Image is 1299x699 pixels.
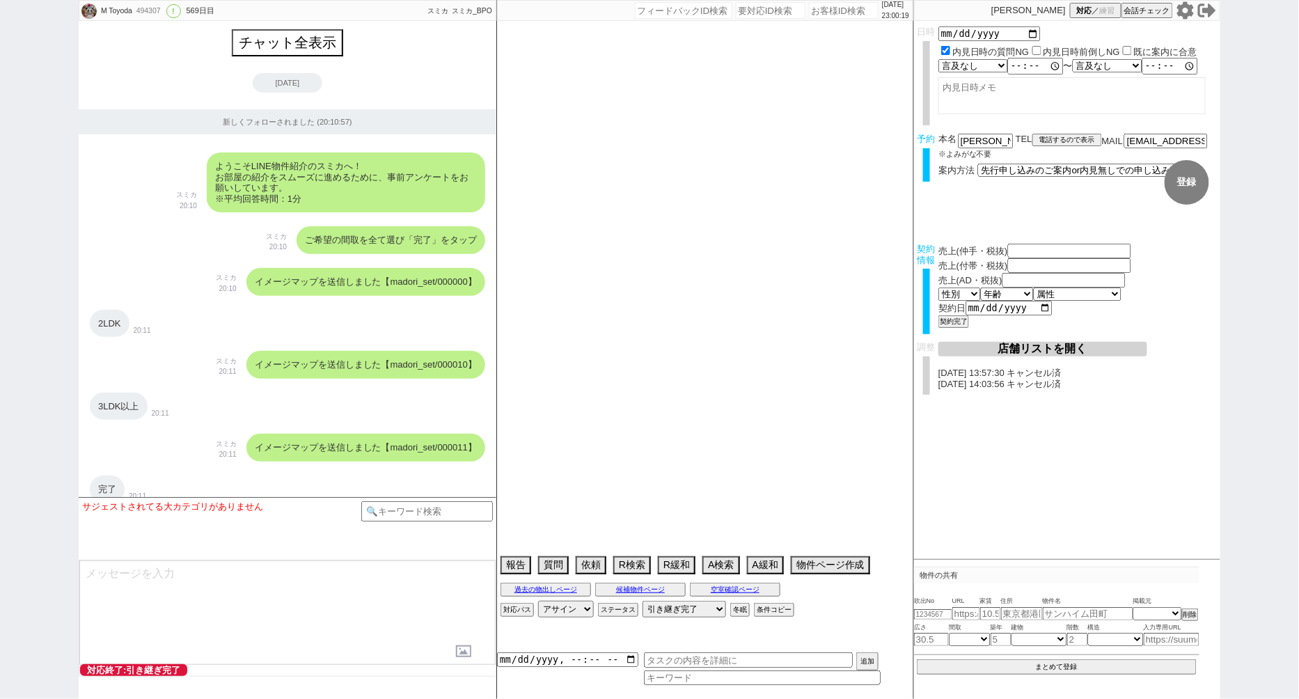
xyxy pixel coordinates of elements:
[1016,134,1032,144] span: TEL
[736,2,805,19] input: 要対応ID検索
[918,244,936,265] span: 契約情報
[501,603,534,617] button: 対応パス
[1182,608,1199,621] button: 削除
[297,226,485,254] div: ご希望の間取を全て選び「完了」をタップ
[82,501,361,512] div: サジェストされてる大カテゴリがありません
[246,268,485,296] div: イメージマップを送信しました【madori_set/000000】
[216,366,237,377] p: 20:11
[991,633,1011,646] input: 5
[1043,596,1133,607] span: 物件名
[538,556,569,574] button: 質問
[90,476,125,503] div: 完了
[938,368,1217,379] p: [DATE] 13:57:30 キャンセル済
[81,3,97,19] img: 0hWf7mkIhYCEkaFCCI_Od2NmpECyM5ZVFbMyZPKCccVHpwd08eZHoQL31HUnAndB9KNHZPLSpEXn4WB38vBEL0fR0kVn4jIEk...
[730,603,750,617] button: 冬眠
[1032,134,1102,146] button: 電話するので表示
[1144,622,1199,634] span: 入力専用URL
[938,150,992,158] span: ※よみがな不要
[216,283,237,294] p: 20:10
[914,622,949,634] span: 広さ
[991,622,1011,634] span: 築年
[1134,47,1197,57] label: 既に案内に合意
[644,670,881,685] input: キーワード
[501,583,591,597] button: 過去の物出しページ
[216,439,237,450] p: スミカ
[1165,160,1209,205] button: 登録
[809,2,879,19] input: お客様ID検索
[938,244,1217,258] div: 売上(仲手・税抜)
[1124,6,1170,16] span: 会話チェック
[918,134,936,144] span: 予約
[1001,607,1043,620] input: 東京都港区海岸３
[952,596,980,607] span: URL
[644,652,853,668] input: タスクの内容を詳細に
[702,556,739,574] button: A検索
[99,6,132,17] div: M Toyoda
[246,351,485,379] div: イメージマップを送信しました【madori_set/000010】
[152,408,169,419] p: 20:11
[980,607,1001,620] input: 10.5
[882,10,909,22] p: 23:00:19
[938,58,1217,74] div: 〜
[216,356,237,367] p: スミカ
[918,26,936,37] span: 日時
[952,47,1030,57] label: 内見日時の質問NG
[176,201,197,212] p: 20:10
[938,258,1217,273] div: 売上(付帯・税抜)
[266,242,287,253] p: 20:10
[1144,633,1199,646] input: https://suumo.jp/chintai/jnc_000022489271
[938,315,969,328] button: 契約完了
[938,379,1217,390] p: [DATE] 14:03:56 キャンセル済
[791,556,870,574] button: 物件ページ作成
[1011,622,1067,634] span: 建物
[914,633,949,646] input: 30.5
[207,152,485,212] div: ようこそLINE物件紹介のスミカへ！ お部屋の紹介をスムーズに進めるために、事前アンケートをお願いしています。 ※平均回答時間：1分
[938,134,956,148] span: 本名
[90,393,148,421] div: 3LDK以上
[918,342,936,352] span: 調整
[452,7,492,15] span: スミカ_BPO
[914,596,952,607] span: 吹出No
[1067,633,1088,646] input: 2
[658,556,695,574] button: R緩和
[1044,47,1121,57] label: 内見日時前倒しNG
[917,659,1197,675] button: まとめて登録
[253,73,322,93] div: [DATE]
[246,434,485,462] div: イメージマップを送信しました【madori_set/000011】
[949,622,991,634] span: 間取
[598,603,638,617] button: ステータス
[595,583,686,597] button: 候補物件ページ
[1001,596,1043,607] span: 住所
[1121,3,1173,18] button: 会話チェック
[1102,136,1123,146] span: MAIL
[914,567,1199,583] p: 物件の共有
[635,2,732,19] input: フィードバックID検索
[991,5,1066,16] p: [PERSON_NAME]
[187,6,214,17] div: 569日目
[216,449,237,460] p: 20:11
[952,607,980,620] input: https://suumo.jp/chintai/jnc_000022489271
[613,556,651,574] button: R検索
[690,583,780,597] button: 空室確認ページ
[427,7,448,15] span: スミカ
[747,556,784,574] button: A緩和
[576,556,606,574] button: 依頼
[1088,622,1144,634] span: 構造
[166,4,181,18] div: !
[176,189,197,201] p: スミカ
[134,325,151,336] p: 20:11
[501,556,531,574] button: 報告
[938,301,1217,315] div: 契約日
[266,231,287,242] p: スミカ
[1077,6,1092,16] span: 対応
[132,6,164,17] div: 494307
[80,664,187,676] span: 対応終了:引き継ぎ完了
[216,272,237,283] p: スミカ
[914,609,952,620] input: 1234567
[938,165,975,175] span: 案内方法
[938,342,1147,356] button: 店舗リストを開く
[938,273,1217,288] div: 売上(AD・税抜)
[980,596,1001,607] span: 家賃
[1133,596,1152,607] span: 掲載元
[232,29,343,56] button: チャット全表示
